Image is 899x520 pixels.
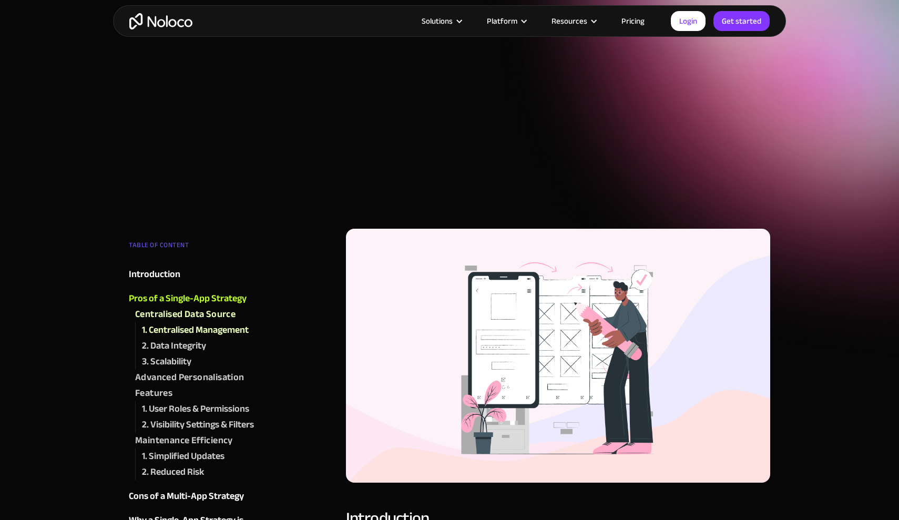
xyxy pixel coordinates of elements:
a: 1. User Roles & Permissions [142,401,256,417]
div: 1. User Roles & Permissions [142,401,249,417]
div: 2. Visibility Settings & Filters [142,417,254,433]
div: Solutions [422,14,453,28]
a: 1. Centralised Management [142,322,256,338]
div: Platform [474,14,538,28]
a: Login [671,11,706,31]
a: Pros of a Single-App Strategy [129,291,256,307]
div: Resources [551,14,587,28]
a: Centralised Data Source [135,307,256,322]
a: 3. Scalability [142,354,256,370]
div: Platform [487,14,517,28]
div: Centralised Data Source [135,307,236,322]
div: 2. Data Integrity [142,338,206,354]
div: Resources [538,14,608,28]
a: Advanced Personalisation Features [135,370,256,401]
a: Introduction [129,267,256,282]
a: 2. Reduced Risk [142,464,256,480]
div: 2. Reduced Risk [142,464,204,480]
div: 1. Centralised Management [142,322,249,338]
a: 2. Data Integrity [142,338,256,354]
div: Solutions [408,14,474,28]
a: Maintenance Efficiency [135,433,256,448]
div: Pros of a Single-App Strategy [129,291,247,307]
div: 1. Simplified Updates [142,448,224,464]
div: TABLE OF CONTENT [129,237,256,258]
a: Cons of a Multi-App Strategy [129,488,256,504]
a: Get started [713,11,770,31]
div: Maintenance Efficiency [135,433,233,448]
div: Cons of a Multi-App Strategy [129,488,244,504]
a: 2. Visibility Settings & Filters [142,417,256,433]
div: Introduction [129,267,180,282]
div: 3. Scalability [142,354,191,370]
a: home [129,13,192,29]
a: Pricing [608,14,658,28]
a: 1. Simplified Updates [142,448,256,464]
